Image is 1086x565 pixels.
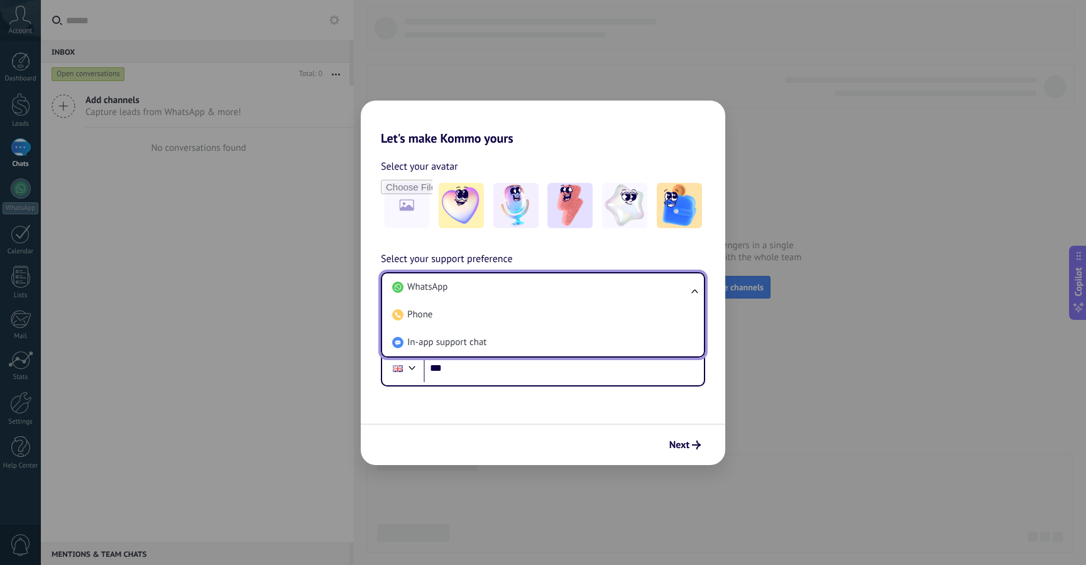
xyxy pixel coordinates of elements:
span: WhatsApp [407,281,447,293]
div: United Kingdom: + 44 [386,355,410,381]
img: -4.jpeg [602,183,647,228]
img: -5.jpeg [657,183,702,228]
img: -3.jpeg [547,183,593,228]
span: Next [669,441,689,449]
span: Select your avatar [381,158,458,175]
span: Select your support preference [381,251,513,268]
img: -2.jpeg [493,183,539,228]
span: Phone [407,309,432,321]
img: -1.jpeg [439,183,484,228]
button: Next [664,434,706,456]
h2: Let's make Kommo yours [361,101,725,146]
span: In-app support chat [407,336,486,349]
